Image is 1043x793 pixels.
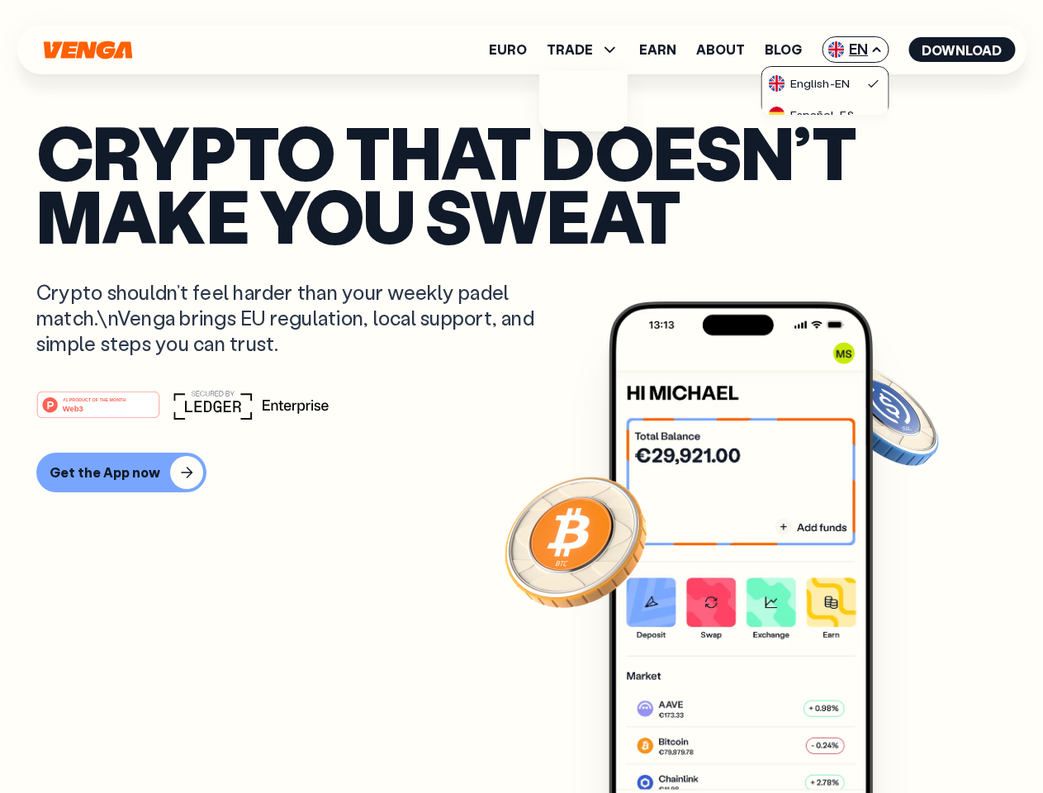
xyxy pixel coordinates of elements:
img: flag-es [769,107,785,123]
a: Get the App now [36,453,1007,492]
div: English - EN [769,75,850,92]
a: Euro [489,43,527,56]
span: TRADE [547,40,619,59]
img: flag-uk [769,75,785,92]
a: flag-esEspañol-ES [762,98,888,130]
img: flag-uk [827,41,844,58]
button: Download [908,37,1015,62]
div: Español - ES [769,107,854,123]
p: Crypto that doesn’t make you sweat [36,120,1007,246]
a: flag-ukEnglish-EN [762,67,888,98]
svg: Home [41,40,134,59]
a: Earn [639,43,676,56]
div: Get the App now [50,464,160,481]
img: USDC coin [823,355,942,474]
a: #1 PRODUCT OF THE MONTHWeb3 [36,401,160,422]
p: Crypto shouldn’t feel harder than your weekly padel match.\nVenga brings EU regulation, local sup... [36,279,558,357]
button: Get the App now [36,453,206,492]
img: Bitcoin [501,467,650,615]
span: TRADE [547,43,593,56]
a: Blog [765,43,802,56]
tspan: #1 PRODUCT OF THE MONTH [63,396,126,401]
a: About [696,43,745,56]
span: EN [822,36,889,63]
tspan: Web3 [63,403,83,412]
